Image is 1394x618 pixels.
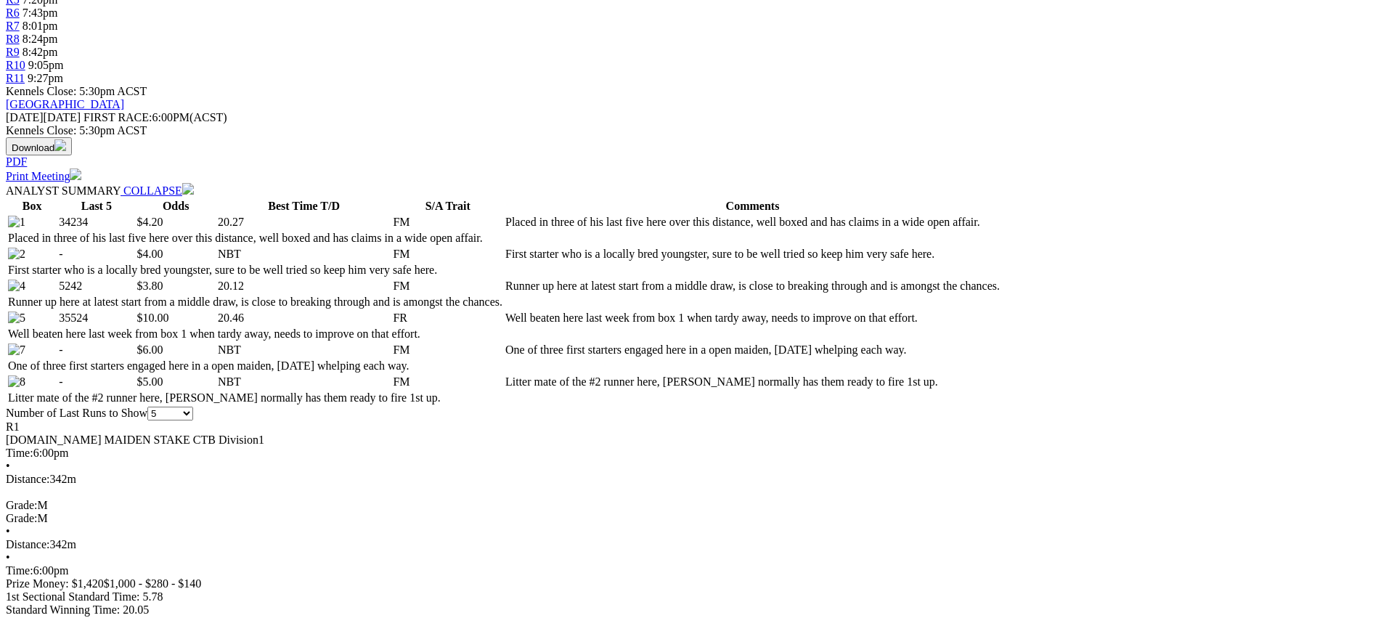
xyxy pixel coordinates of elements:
[7,231,503,245] td: Placed in three of his last five here over this distance, well boxed and has claims in a wide ope...
[6,170,81,182] a: Print Meeting
[23,46,58,58] span: 8:42pm
[6,20,20,32] a: R7
[6,564,33,577] span: Time:
[136,199,215,214] th: Odds
[6,98,124,110] a: [GEOGRAPHIC_DATA]
[142,590,163,603] span: 5.78
[392,199,503,214] th: S/A Trait
[6,499,38,511] span: Grade:
[6,72,25,84] a: R11
[217,199,391,214] th: Best Time T/D
[217,375,391,389] td: NBT
[505,247,1000,261] td: First starter who is a locally bred youngster, sure to be well tried so keep him very safe here.
[58,199,134,214] th: Last 5
[392,215,503,229] td: FM
[182,183,194,195] img: chevron-down-white.svg
[136,248,163,260] span: $4.00
[6,155,1388,168] div: Download
[70,168,81,180] img: printer.svg
[392,279,503,293] td: FM
[28,59,64,71] span: 9:05pm
[8,248,25,261] img: 2
[7,295,503,309] td: Runner up here at latest start from a middle draw, is close to breaking through and is amongst th...
[123,184,182,197] span: COLLAPSE
[6,538,49,550] span: Distance:
[6,447,33,459] span: Time:
[136,375,163,388] span: $5.00
[58,311,134,325] td: 35524
[123,603,149,616] span: 20.05
[6,59,25,71] a: R10
[7,263,503,277] td: First starter who is a locally bred youngster, sure to be well tried so keep him very safe here.
[6,447,1388,460] div: 6:00pm
[392,311,503,325] td: FR
[8,375,25,389] img: 8
[121,184,194,197] a: COLLAPSE
[23,7,58,19] span: 7:43pm
[6,577,1388,590] div: Prize Money: $1,420
[6,473,1388,486] div: 342m
[23,20,58,32] span: 8:01pm
[505,199,1000,214] th: Comments
[58,375,134,389] td: -
[6,538,1388,551] div: 342m
[217,247,391,261] td: NBT
[136,312,168,324] span: $10.00
[6,155,27,168] a: PDF
[6,137,72,155] button: Download
[104,577,202,590] span: $1,000 - $280 - $140
[6,7,20,19] a: R6
[505,375,1000,389] td: Litter mate of the #2 runner here, [PERSON_NAME] normally has them ready to fire 1st up.
[6,434,1388,447] div: [DOMAIN_NAME] MAIDEN STAKE CTB Division1
[23,33,58,45] span: 8:24pm
[8,280,25,293] img: 4
[6,124,1388,137] div: Kennels Close: 5:30pm ACST
[6,33,20,45] a: R8
[6,603,120,616] span: Standard Winning Time:
[217,311,391,325] td: 20.46
[7,199,57,214] th: Box
[392,375,503,389] td: FM
[58,215,134,229] td: 34234
[6,512,1388,525] div: M
[7,327,503,341] td: Well beaten here last week from box 1 when tardy away, needs to improve on that effort.
[6,564,1388,577] div: 6:00pm
[54,139,66,151] img: download.svg
[58,343,134,357] td: -
[28,72,63,84] span: 9:27pm
[392,247,503,261] td: FM
[6,499,1388,512] div: M
[136,216,163,228] span: $4.20
[6,183,1388,198] div: ANALYST SUMMARY
[505,279,1000,293] td: Runner up here at latest start from a middle draw, is close to breaking through and is amongst th...
[6,85,147,97] span: Kennels Close: 5:30pm ACST
[8,312,25,325] img: 5
[83,111,152,123] span: FIRST RACE:
[58,279,134,293] td: 5242
[6,460,10,472] span: •
[6,551,10,564] span: •
[7,391,503,405] td: Litter mate of the #2 runner here, [PERSON_NAME] normally has them ready to fire 1st up.
[6,111,81,123] span: [DATE]
[505,215,1000,229] td: Placed in three of his last five here over this distance, well boxed and has claims in a wide ope...
[217,343,391,357] td: NBT
[6,111,44,123] span: [DATE]
[6,46,20,58] a: R9
[58,247,134,261] td: -
[6,590,139,603] span: 1st Sectional Standard Time:
[8,343,25,357] img: 7
[83,111,227,123] span: 6:00PM(ACST)
[505,311,1000,325] td: Well beaten here last week from box 1 when tardy away, needs to improve on that effort.
[136,343,163,356] span: $6.00
[392,343,503,357] td: FM
[217,279,391,293] td: 20.12
[6,525,10,537] span: •
[6,512,38,524] span: Grade:
[6,407,1388,420] div: Number of Last Runs to Show
[8,216,25,229] img: 1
